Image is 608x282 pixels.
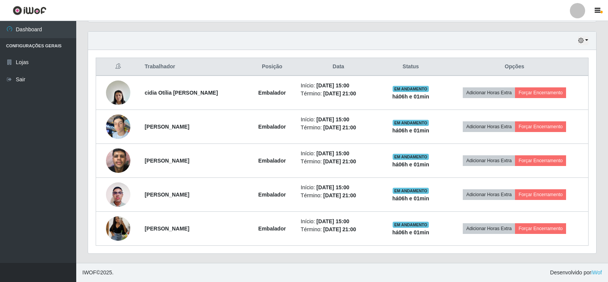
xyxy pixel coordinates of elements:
[316,150,349,156] time: [DATE] 15:00
[316,82,349,89] time: [DATE] 15:00
[515,223,566,234] button: Forçar Encerramento
[258,226,286,232] strong: Embalador
[144,192,189,198] strong: [PERSON_NAME]
[258,158,286,164] strong: Embalador
[441,58,588,76] th: Opções
[323,90,356,97] time: [DATE] 21:00
[82,269,114,277] span: © 2025 .
[144,124,189,130] strong: [PERSON_NAME]
[144,226,189,232] strong: [PERSON_NAME]
[301,192,376,200] li: Término:
[393,120,429,126] span: EM ANDAMENTO
[515,189,566,200] button: Forçar Encerramento
[106,144,130,177] img: 1740069630829.jpeg
[591,269,602,276] a: iWof
[301,226,376,234] li: Término:
[316,218,349,224] time: [DATE] 15:00
[392,195,429,201] strong: há 06 h e 01 min
[13,6,47,15] img: CoreUI Logo
[463,189,515,200] button: Adicionar Horas Extra
[463,223,515,234] button: Adicionar Horas Extra
[258,124,286,130] strong: Embalador
[106,76,130,109] img: 1690487685999.jpeg
[381,58,441,76] th: Status
[323,226,356,232] time: [DATE] 21:00
[144,90,218,96] strong: cidia Otília [PERSON_NAME]
[301,116,376,124] li: Início:
[392,93,429,100] strong: há 06 h e 01 min
[258,192,286,198] strong: Embalador
[296,58,381,76] th: Data
[316,184,349,190] time: [DATE] 15:00
[323,192,356,198] time: [DATE] 21:00
[392,161,429,168] strong: há 06 h e 01 min
[550,269,602,277] span: Desenvolvido por
[392,229,429,235] strong: há 06 h e 01 min
[301,184,376,192] li: Início:
[393,86,429,92] span: EM ANDAMENTO
[323,158,356,164] time: [DATE] 21:00
[258,90,286,96] strong: Embalador
[140,58,248,76] th: Trabalhador
[316,116,349,122] time: [DATE] 15:00
[463,155,515,166] button: Adicionar Horas Extra
[515,155,566,166] button: Forçar Encerramento
[248,58,296,76] th: Posição
[301,218,376,226] li: Início:
[393,154,429,160] span: EM ANDAMENTO
[106,178,130,211] img: 1746465298396.jpeg
[301,82,376,90] li: Início:
[301,124,376,132] li: Término:
[82,269,96,276] span: IWOF
[106,110,130,143] img: 1739125948562.jpeg
[144,158,189,164] strong: [PERSON_NAME]
[301,150,376,158] li: Início:
[463,87,515,98] button: Adicionar Horas Extra
[392,127,429,134] strong: há 06 h e 01 min
[515,121,566,132] button: Forçar Encerramento
[323,124,356,131] time: [DATE] 21:00
[393,188,429,194] span: EM ANDAMENTO
[301,90,376,98] li: Término:
[393,222,429,228] span: EM ANDAMENTO
[301,158,376,166] li: Término:
[463,121,515,132] button: Adicionar Horas Extra
[515,87,566,98] button: Forçar Encerramento
[106,202,130,255] img: 1753299981223.jpeg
